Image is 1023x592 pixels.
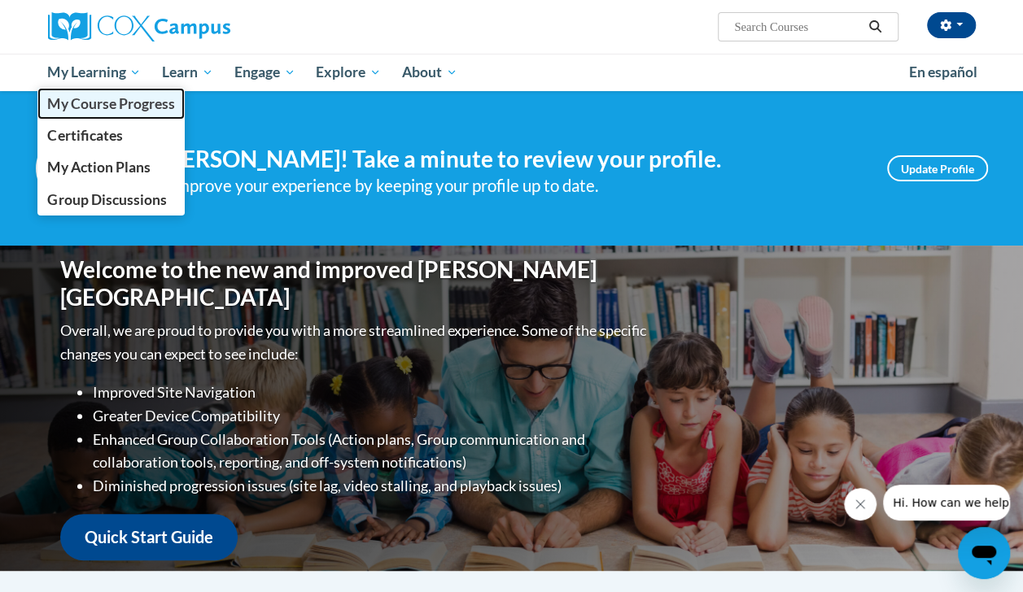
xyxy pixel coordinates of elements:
span: My Course Progress [47,95,174,112]
h4: Hi [PERSON_NAME]! Take a minute to review your profile. [133,146,863,173]
li: Improved Site Navigation [93,381,650,404]
a: Quick Start Guide [60,514,238,560]
a: About [391,54,468,91]
a: Learn [151,54,224,91]
button: Search [863,17,887,37]
span: About [402,63,457,82]
span: En español [909,63,977,81]
img: Profile Image [36,132,109,205]
div: Help improve your experience by keeping your profile up to date. [133,172,863,199]
span: Hi. How can we help? [10,11,132,24]
iframe: Button to launch messaging window [958,527,1010,579]
div: Main menu [36,54,988,91]
li: Greater Device Compatibility [93,404,650,428]
a: My Course Progress [37,88,186,120]
iframe: Message from company [883,485,1010,520]
span: Group Discussions [47,191,166,208]
li: Enhanced Group Collaboration Tools (Action plans, Group communication and collaboration tools, re... [93,428,650,475]
span: Learn [162,63,213,82]
a: Cox Campus [48,12,341,41]
li: Diminished progression issues (site lag, video stalling, and playback issues) [93,474,650,498]
span: Explore [316,63,381,82]
a: Certificates [37,120,186,151]
a: Explore [305,54,391,91]
a: My Learning [37,54,152,91]
p: Overall, we are proud to provide you with a more streamlined experience. Some of the specific cha... [60,319,650,366]
button: Account Settings [927,12,976,38]
iframe: Close message [844,488,877,520]
span: My Learning [47,63,141,82]
img: Cox Campus [48,12,230,41]
a: Group Discussions [37,184,186,215]
a: My Action Plans [37,151,186,183]
h1: Welcome to the new and improved [PERSON_NAME][GEOGRAPHIC_DATA] [60,256,650,311]
span: My Action Plans [47,159,150,176]
a: En español [898,55,988,89]
input: Search Courses [732,17,863,37]
span: Certificates [47,127,122,144]
a: Update Profile [887,155,988,181]
a: Engage [224,54,306,91]
span: Engage [234,63,295,82]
